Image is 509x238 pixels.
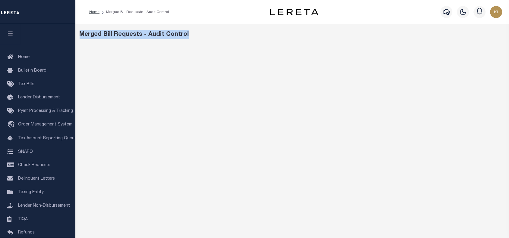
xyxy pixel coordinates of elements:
[18,95,60,100] span: Lender Disbursement
[18,150,33,154] span: SNAPQ
[80,30,505,39] div: Merged Bill Requests - Audit Control
[7,121,17,129] i: travel_explore
[18,122,72,127] span: Order Management System
[490,6,502,18] img: svg+xml;base64,PHN2ZyB4bWxucz0iaHR0cDovL3d3dy53My5vcmcvMjAwMC9zdmciIHBvaW50ZXItZXZlbnRzPSJub25lIi...
[18,136,77,141] span: Tax Amount Reporting Queue
[89,10,100,14] a: Home
[18,82,34,86] span: Tax Bills
[18,230,35,235] span: Refunds
[100,9,169,15] li: Merged Bill Requests - Audit Control
[18,163,50,167] span: Check Requests
[18,69,46,73] span: Bulletin Board
[18,204,70,208] span: Lender Non-Disbursement
[18,190,44,194] span: Taxing Entity
[18,55,30,59] span: Home
[18,217,28,221] span: TIQA
[18,177,55,181] span: Delinquent Letters
[270,9,318,15] img: logo-dark.svg
[18,109,73,113] span: Pymt Processing & Tracking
